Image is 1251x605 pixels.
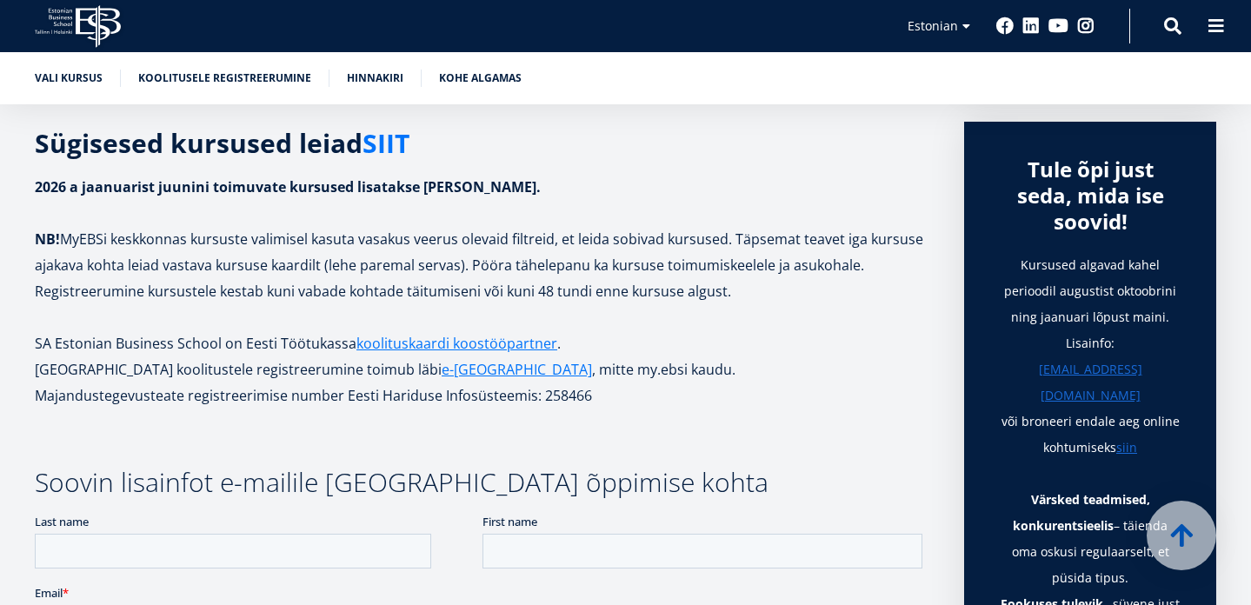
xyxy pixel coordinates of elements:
strong: 2026 a jaanuarist juunini toimuvate kursused lisatakse [PERSON_NAME]. [35,177,541,196]
h3: Soovin lisainfot e-mailile [GEOGRAPHIC_DATA] õppimise kohta [35,469,929,495]
strong: Värsked teadmised, konkurentsieelis [1013,491,1150,534]
a: koolituskaardi koostööpartner [356,330,557,356]
a: SIIT [363,130,409,156]
a: siin [1116,435,1137,461]
a: Koolitusele registreerumine [138,70,311,87]
strong: NB! [35,229,60,249]
div: Tule õpi just seda, mida ise soovid! [999,156,1181,235]
span: First name [448,1,502,17]
a: [EMAIL_ADDRESS][DOMAIN_NAME] [999,356,1181,409]
p: MyEBSi keskkonnas kursuste valimisel kasuta vasakus veerus olevaid filtreid, et leida sobivad kur... [35,174,929,304]
a: Facebook [996,17,1014,35]
a: Kohe algamas [439,70,522,87]
a: Hinnakiri [347,70,403,87]
a: Instagram [1077,17,1095,35]
a: Youtube [1048,17,1068,35]
a: e-[GEOGRAPHIC_DATA] [442,356,592,382]
li: – täienda oma oskusi regulaarselt, et püsida tipus. [999,487,1181,591]
a: Vali kursus [35,70,103,87]
strong: Sügisesed kursused leiad [35,125,409,161]
h1: Kursused algavad kahel perioodil augustist oktoobrini ning jaanuari lõpust maini. Lisainfo: või b... [999,252,1181,461]
p: SA Estonian Business School on Eesti Töötukassa . [GEOGRAPHIC_DATA] koolitustele registreerumine ... [35,330,929,409]
a: Linkedin [1022,17,1040,35]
